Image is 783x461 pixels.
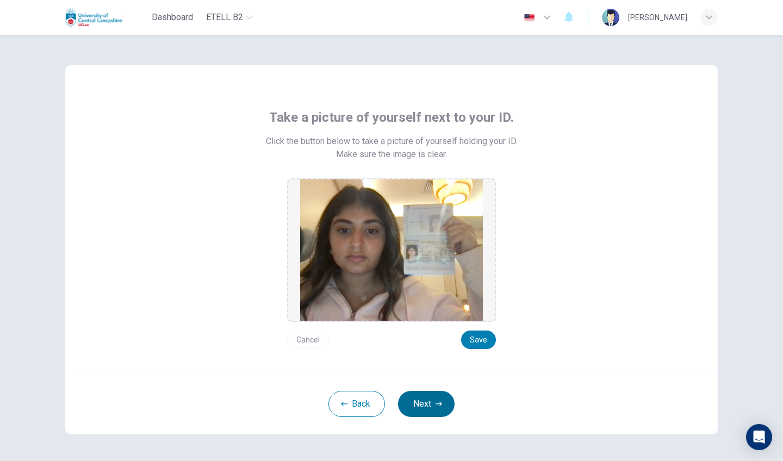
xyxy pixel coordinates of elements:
button: Save [461,331,496,349]
button: Dashboard [147,8,197,27]
span: Take a picture of yourself next to your ID. [269,109,514,126]
a: Uclan logo [65,7,147,28]
div: Open Intercom Messenger [746,424,772,450]
img: Uclan logo [65,7,122,28]
button: Next [398,391,455,417]
span: Click the button below to take a picture of yourself holding your ID. [266,135,518,148]
img: en [523,14,536,22]
button: Cancel [287,331,329,349]
button: Back [328,391,385,417]
img: preview screemshot [300,179,483,321]
span: Make sure the image is clear. [336,148,447,161]
span: Dashboard [152,11,193,24]
img: Profile picture [602,9,619,26]
span: eTELL B2 [206,11,243,24]
div: [PERSON_NAME] [628,11,687,24]
button: eTELL B2 [202,8,257,27]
